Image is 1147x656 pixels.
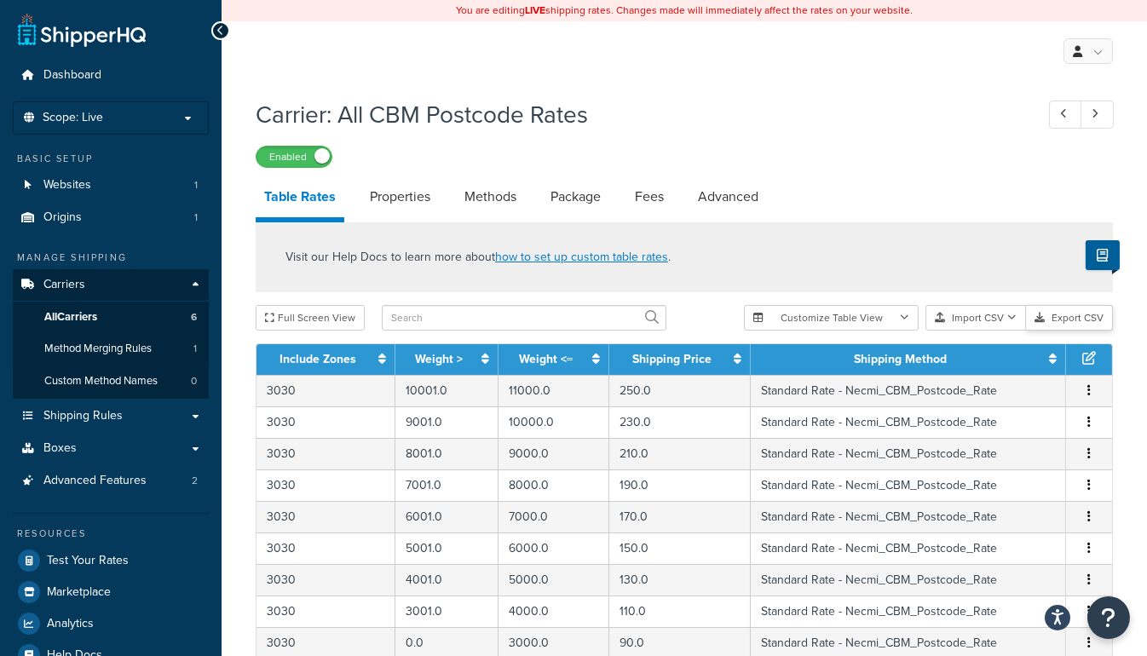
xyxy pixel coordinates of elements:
td: Standard Rate - Necmi_CBM_Postcode_Rate [751,564,1066,596]
td: 4000.0 [499,596,609,627]
a: Custom Method Names0 [13,365,209,397]
a: how to set up custom table rates [495,248,668,266]
span: Dashboard [43,68,101,83]
span: Scope: Live [43,111,103,125]
td: Standard Rate - Necmi_CBM_Postcode_Rate [751,532,1066,564]
td: 8000.0 [499,469,609,501]
a: Analytics [13,608,209,639]
span: Method Merging Rules [44,342,152,356]
span: Analytics [47,617,94,631]
h1: Carrier: All CBM Postcode Rates [256,98,1017,131]
td: 10000.0 [499,406,609,438]
button: Full Screen View [256,305,365,331]
a: Properties [361,176,439,217]
a: Table Rates [256,176,344,222]
a: Websites1 [13,170,209,201]
span: 1 [194,210,198,225]
a: Shipping Rules [13,400,209,432]
button: Show Help Docs [1086,240,1120,270]
li: Custom Method Names [13,365,209,397]
td: Standard Rate - Necmi_CBM_Postcode_Rate [751,501,1066,532]
a: Package [542,176,609,217]
button: Export CSV [1026,305,1113,331]
td: 3030 [256,564,395,596]
td: 11000.0 [499,375,609,406]
input: Search [382,305,666,331]
td: 3030 [256,375,395,406]
li: Websites [13,170,209,201]
td: 3030 [256,532,395,564]
td: 10001.0 [395,375,499,406]
td: 7001.0 [395,469,499,501]
span: Origins [43,210,82,225]
td: 210.0 [609,438,751,469]
p: Visit our Help Docs to learn more about . [285,248,671,267]
td: 3030 [256,469,395,501]
td: 8001.0 [395,438,499,469]
td: 3030 [256,501,395,532]
a: Previous Record [1049,101,1082,129]
a: Shipping Method [854,350,947,368]
a: Boxes [13,433,209,464]
a: Advanced Features2 [13,465,209,497]
button: Customize Table View [744,305,919,331]
span: Shipping Rules [43,409,123,423]
label: Enabled [256,147,331,167]
span: 1 [194,178,198,193]
b: LIVE [525,3,545,18]
span: Websites [43,178,91,193]
td: 170.0 [609,501,751,532]
li: Advanced Features [13,465,209,497]
span: Marketplace [47,585,111,600]
td: Standard Rate - Necmi_CBM_Postcode_Rate [751,406,1066,438]
a: AllCarriers6 [13,302,209,333]
a: Shipping Price [632,350,712,368]
td: 190.0 [609,469,751,501]
span: Custom Method Names [44,374,158,388]
a: Next Record [1081,101,1114,129]
td: 3030 [256,406,395,438]
td: Standard Rate - Necmi_CBM_Postcode_Rate [751,469,1066,501]
td: 6001.0 [395,501,499,532]
li: Marketplace [13,577,209,607]
a: Weight <= [519,350,573,368]
td: 250.0 [609,375,751,406]
td: Standard Rate - Necmi_CBM_Postcode_Rate [751,596,1066,627]
button: Open Resource Center [1087,596,1130,639]
li: Origins [13,202,209,233]
span: Carriers [43,278,85,292]
span: Boxes [43,441,77,456]
td: 3030 [256,596,395,627]
td: 4001.0 [395,564,499,596]
li: Carriers [13,269,209,399]
td: 7000.0 [499,501,609,532]
a: Weight > [415,350,463,368]
a: Include Zones [280,350,356,368]
div: Basic Setup [13,152,209,166]
td: 3001.0 [395,596,499,627]
td: 9000.0 [499,438,609,469]
td: 3030 [256,438,395,469]
td: Standard Rate - Necmi_CBM_Postcode_Rate [751,438,1066,469]
a: Origins1 [13,202,209,233]
a: Dashboard [13,60,209,91]
a: Test Your Rates [13,545,209,576]
li: Method Merging Rules [13,333,209,365]
span: 1 [193,342,197,356]
a: Carriers [13,269,209,301]
span: Test Your Rates [47,554,129,568]
td: 130.0 [609,564,751,596]
td: 6000.0 [499,532,609,564]
span: All Carriers [44,310,97,325]
td: 9001.0 [395,406,499,438]
span: 2 [192,474,198,488]
span: 0 [191,374,197,388]
span: Advanced Features [43,474,147,488]
td: 150.0 [609,532,751,564]
td: Standard Rate - Necmi_CBM_Postcode_Rate [751,375,1066,406]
